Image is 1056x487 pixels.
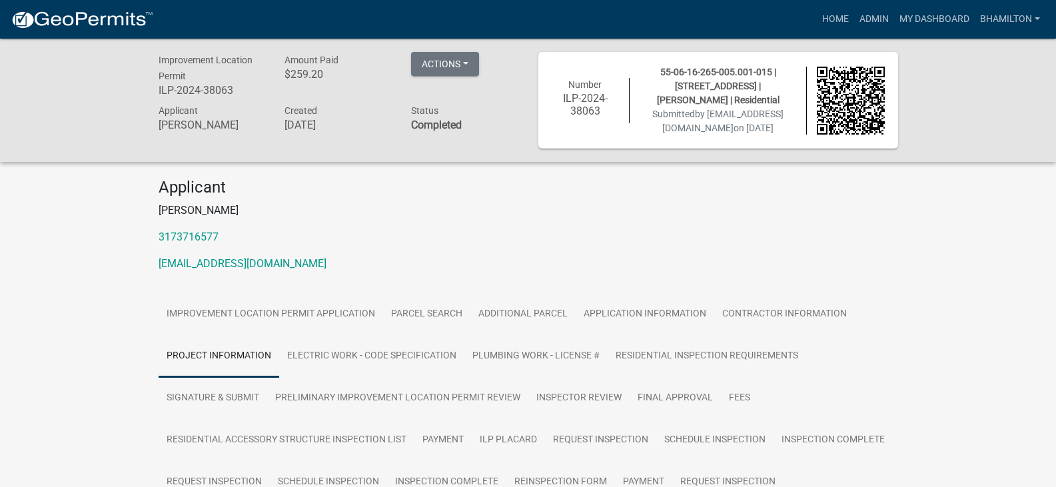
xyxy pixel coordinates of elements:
a: Project Information [159,335,279,378]
h6: ILP-2024-38063 [159,84,265,97]
span: by [EMAIL_ADDRESS][DOMAIN_NAME] [662,109,784,133]
a: ADDITIONAL PARCEL [470,293,576,336]
a: Improvement Location Permit Application [159,293,383,336]
a: Residential Inspection Requirements [608,335,806,378]
img: QR code [817,67,885,135]
a: Admin [854,7,894,32]
a: Payment [414,419,472,462]
h6: [PERSON_NAME] [159,119,265,131]
a: 3173716577 [159,231,219,243]
h4: Applicant [159,178,898,197]
a: Schedule Inspection [656,419,774,462]
span: 55-06-16-265-005.001-015 | [STREET_ADDRESS] | [PERSON_NAME] | Residential [657,67,780,105]
a: ILP Placard [472,419,545,462]
span: Amount Paid [284,55,338,65]
a: Contractor Information [714,293,855,336]
span: Submitted on [DATE] [652,109,784,133]
span: Number [568,79,602,90]
a: bhamilton [975,7,1045,32]
a: Electric Work - Code Specification [279,335,464,378]
a: [EMAIL_ADDRESS][DOMAIN_NAME] [159,257,326,270]
a: Plumbing Work - License # [464,335,608,378]
span: Improvement Location Permit [159,55,253,81]
a: Application Information [576,293,714,336]
a: Request Inspection [545,419,656,462]
a: Parcel search [383,293,470,336]
span: Created [284,105,317,116]
h6: $259.20 [284,68,391,81]
a: Inspection Complete [774,419,893,462]
h6: [DATE] [284,119,391,131]
a: Final Approval [630,377,721,420]
h6: ILP-2024-38063 [552,92,620,117]
p: [PERSON_NAME] [159,203,898,219]
a: Inspector Review [528,377,630,420]
span: Applicant [159,105,198,116]
a: Home [817,7,854,32]
a: Residential Accessory Structure Inspection List [159,419,414,462]
button: Actions [411,52,479,76]
a: Signature & Submit [159,377,267,420]
a: Preliminary Improvement Location Permit Review [267,377,528,420]
a: My Dashboard [894,7,975,32]
span: Status [411,105,438,116]
a: Fees [721,377,758,420]
strong: Completed [411,119,462,131]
